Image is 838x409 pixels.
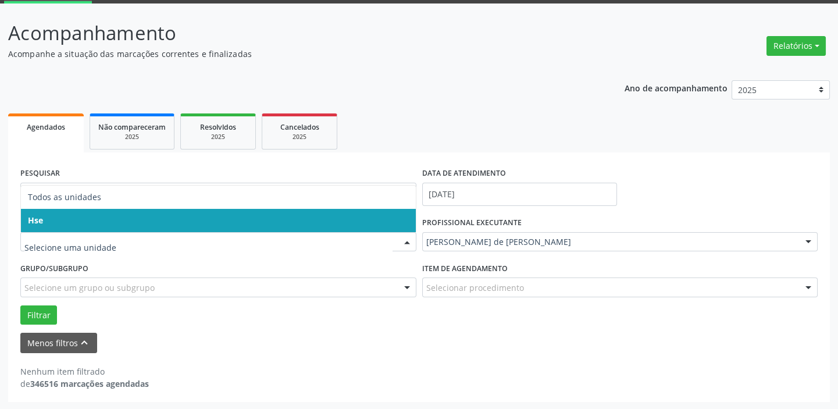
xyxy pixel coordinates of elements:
[28,191,101,202] span: Todos as unidades
[8,48,583,60] p: Acompanhe a situação das marcações correntes e finalizadas
[98,133,166,141] div: 2025
[78,336,91,349] i: keyboard_arrow_up
[766,36,826,56] button: Relatórios
[270,133,329,141] div: 2025
[422,165,506,183] label: DATA DE ATENDIMENTO
[20,165,60,183] label: PESQUISAR
[98,122,166,132] span: Não compareceram
[20,378,149,390] div: de
[200,122,236,132] span: Resolvidos
[422,259,508,278] label: Item de agendamento
[422,214,522,232] label: PROFISSIONAL EXECUTANTE
[24,282,155,294] span: Selecione um grupo ou subgrupo
[27,122,65,132] span: Agendados
[8,19,583,48] p: Acompanhamento
[426,236,794,248] span: [PERSON_NAME] de [PERSON_NAME]
[280,122,319,132] span: Cancelados
[20,365,149,378] div: Nenhum item filtrado
[20,305,57,325] button: Filtrar
[422,183,617,206] input: Selecione um intervalo
[20,183,416,206] input: Nome, código do beneficiário ou CPF
[24,236,393,259] input: Selecione uma unidade
[28,215,43,226] span: Hse
[625,80,728,95] p: Ano de acompanhamento
[20,259,88,278] label: Grupo/Subgrupo
[30,378,149,389] strong: 346516 marcações agendadas
[189,133,247,141] div: 2025
[426,282,524,294] span: Selecionar procedimento
[20,333,97,353] button: Menos filtros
